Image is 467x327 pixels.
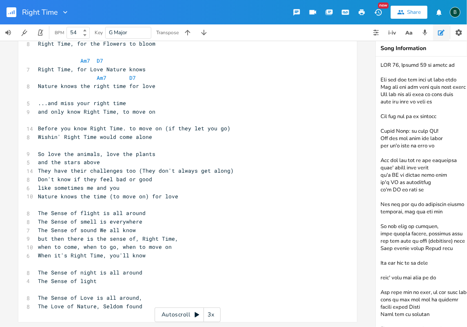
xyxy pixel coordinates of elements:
[450,7,460,18] div: BruCe
[38,133,152,140] span: Wishin' Right Time would come alone
[38,184,120,191] span: like sometimes me and you
[450,3,460,22] button: B
[38,158,100,166] span: and the stars above
[38,209,146,217] span: The Sense of flight is all around
[129,74,136,81] span: D7
[38,243,172,250] span: when to come, when to go, when to move on
[38,218,142,225] span: The Sense of smell is everywhere
[204,307,219,322] div: 3x
[38,269,142,276] span: The Sense of night is all around
[370,5,386,20] button: New
[109,29,127,36] span: G Major
[38,277,97,285] span: The Sense of light
[95,30,103,35] div: Key
[407,9,421,16] div: Share
[38,108,155,115] span: and only know Right Time, to move on
[38,252,146,259] span: When it's Right Time, you'll know
[38,294,142,301] span: The Sense of Love is all around,
[97,74,106,81] span: Am7
[38,40,155,47] span: Right Time, for the Flowers to bloom
[22,9,58,16] span: Right Time
[38,176,152,183] span: Don't know if they feel bad or good
[38,66,146,73] span: Right Time, for Love Nature knows
[38,303,142,310] span: The Love of Nature, Seldom found
[391,6,427,19] button: Share
[38,150,155,158] span: So love the animals, love the plants
[97,57,103,64] span: D7
[80,57,90,64] span: Am7
[38,82,155,90] span: Nature knows the right time for love
[38,125,230,132] span: Before you know Right Time. to move on (if they let you go)
[155,307,221,322] div: Autoscroll
[38,193,178,200] span: Nature knows the time (to move on) for love
[38,167,234,174] span: They have their challenges too (They don't always get along)
[38,235,178,242] span: but then there is the sense of, Right Time,
[38,226,136,234] span: The Sense of sound We all know
[378,2,389,9] div: New
[156,30,179,35] div: Transpose
[55,31,64,35] div: BPM
[38,99,126,107] span: ...and miss your right time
